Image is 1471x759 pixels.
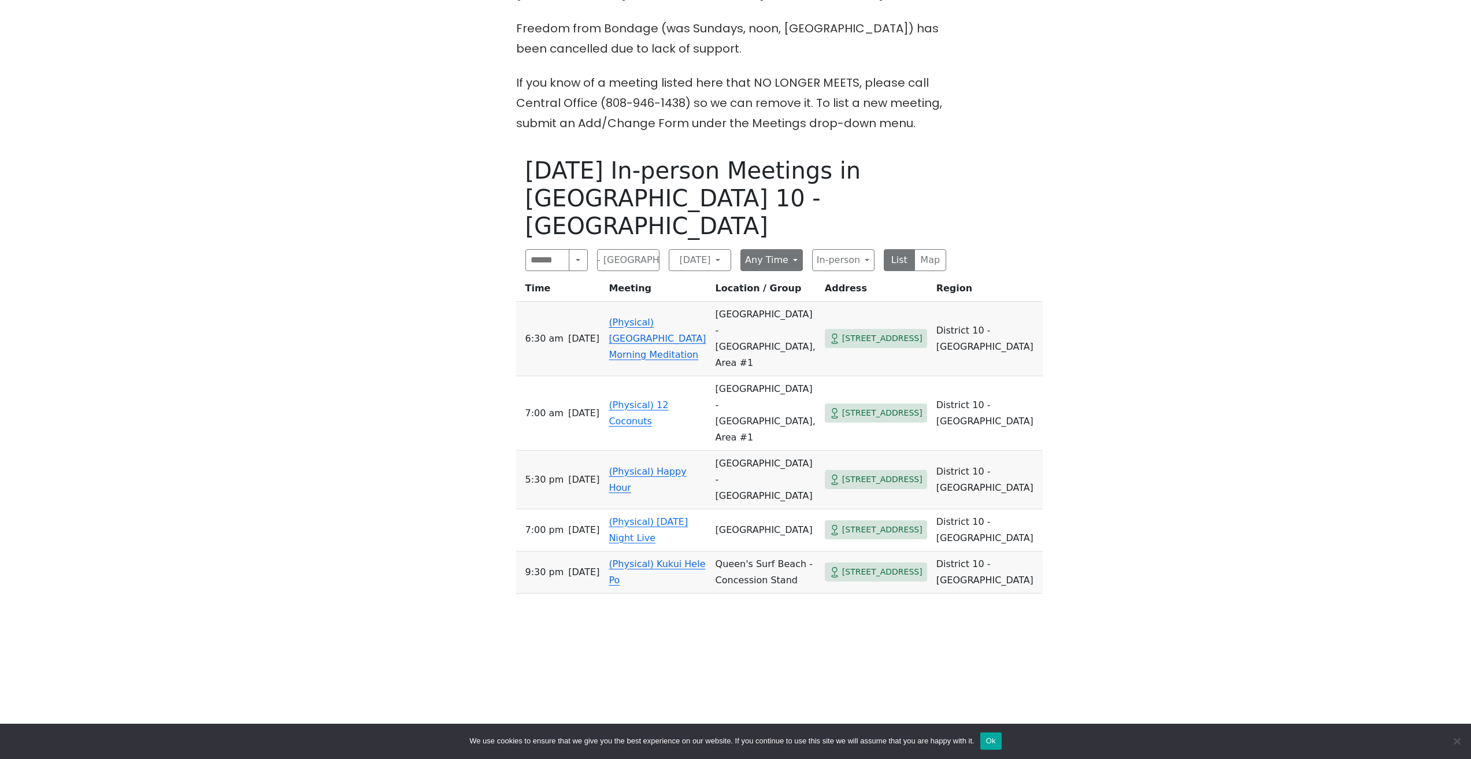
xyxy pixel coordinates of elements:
a: (Physical) Kukui Hele Po [609,558,705,586]
button: Ok [980,732,1002,750]
a: (Physical) 12 Coconuts [609,399,668,427]
button: List [884,249,916,271]
td: [GEOGRAPHIC_DATA] [711,509,820,551]
p: Freedom from Bondage (was Sundays, noon, [GEOGRAPHIC_DATA]) has been cancelled due to lack of sup... [516,18,955,59]
td: District 10 - [GEOGRAPHIC_DATA] [932,509,1043,551]
th: Address [820,280,932,302]
button: Map [914,249,946,271]
span: [STREET_ADDRESS] [842,523,922,537]
span: We use cookies to ensure that we give you the best experience on our website. If you continue to ... [469,735,974,747]
span: [STREET_ADDRESS] [842,406,922,420]
h1: [DATE] In-person Meetings in [GEOGRAPHIC_DATA] 10 - [GEOGRAPHIC_DATA] [525,157,946,240]
button: Search [569,249,587,271]
th: Time [516,280,605,302]
button: District 10 - [GEOGRAPHIC_DATA] [597,249,659,271]
span: No [1451,735,1462,747]
td: Queen's Surf Beach - Concession Stand [711,551,820,594]
td: [GEOGRAPHIC_DATA] - [GEOGRAPHIC_DATA], Area #1 [711,302,820,376]
td: District 10 - [GEOGRAPHIC_DATA] [932,302,1043,376]
td: District 10 - [GEOGRAPHIC_DATA] [932,376,1043,451]
span: [STREET_ADDRESS] [842,472,922,487]
a: (Physical) Happy Hour [609,466,686,493]
td: District 10 - [GEOGRAPHIC_DATA] [932,451,1043,509]
span: 7:00 AM [525,405,564,421]
span: [STREET_ADDRESS] [842,565,922,579]
th: Location / Group [711,280,820,302]
button: Any Time [740,249,803,271]
td: District 10 - [GEOGRAPHIC_DATA] [932,551,1043,594]
span: [DATE] [568,564,599,580]
span: 9:30 PM [525,564,564,580]
p: If you know of a meeting listed here that NO LONGER MEETS, please call Central Office (808-946-14... [516,73,955,134]
button: In-person [812,249,875,271]
th: Meeting [604,280,710,302]
span: 5:30 PM [525,472,564,488]
a: (Physical) [GEOGRAPHIC_DATA] Morning Meditation [609,317,706,360]
span: 7:00 PM [525,522,564,538]
a: (Physical) [DATE] Night Live [609,516,688,543]
span: 6:30 AM [525,331,564,347]
span: [DATE] [568,331,599,347]
span: [DATE] [568,405,599,421]
span: [DATE] [568,522,599,538]
span: [STREET_ADDRESS] [842,331,922,346]
span: [DATE] [568,472,599,488]
button: [DATE] [669,249,731,271]
td: [GEOGRAPHIC_DATA] - [GEOGRAPHIC_DATA] [711,451,820,509]
th: Region [932,280,1043,302]
td: [GEOGRAPHIC_DATA] - [GEOGRAPHIC_DATA], Area #1 [711,376,820,451]
input: Search [525,249,570,271]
